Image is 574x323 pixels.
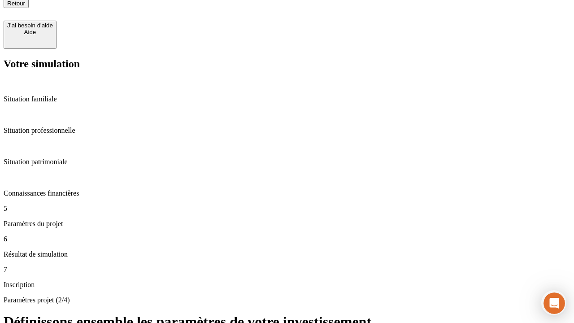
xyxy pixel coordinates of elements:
[4,21,57,49] button: J’ai besoin d'aideAide
[4,235,570,243] p: 6
[4,220,570,228] p: Paramètres du projet
[4,250,570,258] p: Résultat de simulation
[4,158,570,166] p: Situation patrimoniale
[541,290,566,315] iframe: Intercom live chat discovery launcher
[4,266,570,274] p: 7
[4,189,570,197] p: Connaissances financières
[4,95,570,103] p: Situation familiale
[4,296,570,304] p: Paramètres projet (2/4)
[4,58,570,70] h2: Votre simulation
[4,281,570,289] p: Inscription
[7,29,53,35] div: Aide
[4,205,570,213] p: 5
[544,292,565,314] iframe: Intercom live chat
[4,127,570,135] p: Situation professionnelle
[7,22,53,29] div: J’ai besoin d'aide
